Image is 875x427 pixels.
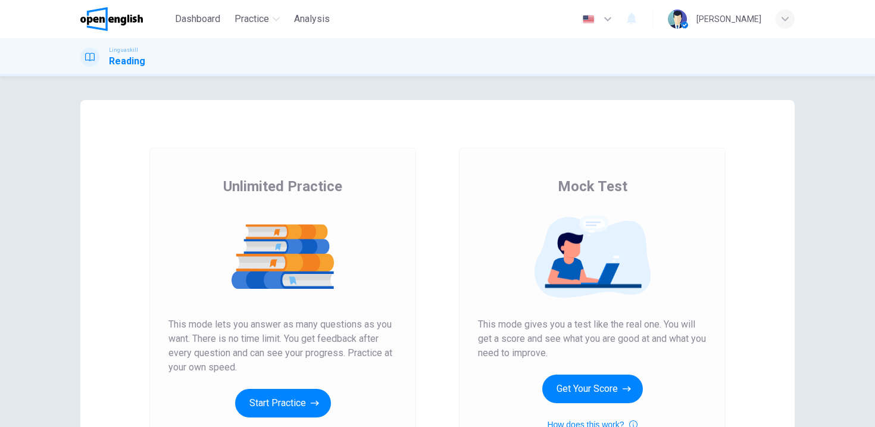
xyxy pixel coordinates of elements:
[294,12,330,26] span: Analysis
[696,12,761,26] div: [PERSON_NAME]
[668,10,687,29] img: Profile picture
[230,8,285,30] button: Practice
[581,15,596,24] img: en
[235,389,331,417] button: Start Practice
[80,7,170,31] a: OpenEnglish logo
[542,375,643,403] button: Get Your Score
[109,46,138,54] span: Linguaskill
[235,12,269,26] span: Practice
[558,177,627,196] span: Mock Test
[170,8,225,30] button: Dashboard
[109,54,145,68] h1: Reading
[223,177,342,196] span: Unlimited Practice
[80,7,143,31] img: OpenEnglish logo
[168,317,397,375] span: This mode lets you answer as many questions as you want. There is no time limit. You get feedback...
[289,8,335,30] button: Analysis
[175,12,220,26] span: Dashboard
[478,317,707,360] span: This mode gives you a test like the real one. You will get a score and see what you are good at a...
